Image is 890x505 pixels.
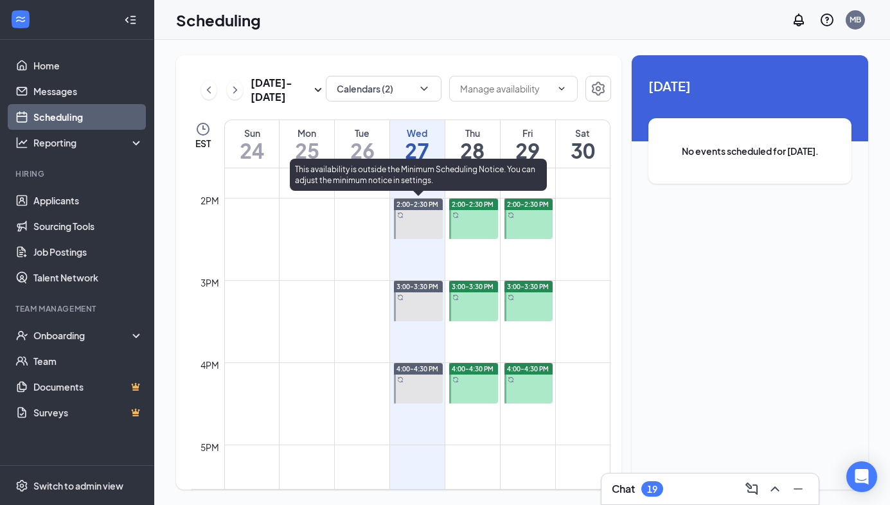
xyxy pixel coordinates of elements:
[452,212,459,218] svg: Sync
[612,482,635,496] h3: Chat
[335,139,389,161] h1: 26
[124,13,137,26] svg: Collapse
[501,139,555,161] h1: 29
[445,120,500,168] a: August 28, 2025
[508,377,514,383] svg: Sync
[225,120,279,168] a: August 24, 2025
[507,282,549,291] span: 3:00-3:30 PM
[445,127,500,139] div: Thu
[33,400,143,425] a: SurveysCrown
[452,282,494,291] span: 3:00-3:30 PM
[396,364,438,373] span: 4:00-4:30 PM
[396,282,438,291] span: 3:00-3:30 PM
[33,329,132,342] div: Onboarding
[15,479,28,492] svg: Settings
[201,80,217,100] button: ChevronLeft
[15,329,28,342] svg: UserCheck
[33,348,143,374] a: Team
[744,481,760,497] svg: ComposeMessage
[290,159,547,191] div: This availability is outside the Minimum Scheduling Notice. You can adjust the minimum notice in ...
[225,139,279,161] h1: 24
[33,78,143,104] a: Messages
[507,364,549,373] span: 4:00-4:30 PM
[326,76,441,102] button: Calendars (2)ChevronDown
[452,200,494,209] span: 2:00-2:30 PM
[397,294,404,301] svg: Sync
[198,358,222,372] div: 4pm
[742,479,762,499] button: ComposeMessage
[674,144,826,158] span: No events scheduled for [DATE].
[460,82,551,96] input: Manage availability
[556,139,610,161] h1: 30
[591,81,606,96] svg: Settings
[280,127,334,139] div: Mon
[176,9,261,31] h1: Scheduling
[280,139,334,161] h1: 25
[33,479,123,492] div: Switch to admin view
[33,374,143,400] a: DocumentsCrown
[788,479,808,499] button: Minimize
[508,294,514,301] svg: Sync
[33,104,143,130] a: Scheduling
[195,137,211,150] span: EST
[225,127,279,139] div: Sun
[767,481,783,497] svg: ChevronUp
[195,121,211,137] svg: Clock
[396,200,438,209] span: 2:00-2:30 PM
[280,120,334,168] a: August 25, 2025
[15,136,28,149] svg: Analysis
[585,76,611,102] button: Settings
[335,127,389,139] div: Tue
[647,484,657,495] div: 19
[556,84,567,94] svg: ChevronDown
[507,200,549,209] span: 2:00-2:30 PM
[846,461,877,492] div: Open Intercom Messenger
[648,76,851,96] span: [DATE]
[445,139,500,161] h1: 28
[418,82,431,95] svg: ChevronDown
[390,127,445,139] div: Wed
[556,120,610,168] a: August 30, 2025
[227,80,242,100] button: ChevronRight
[14,13,27,26] svg: WorkstreamLogo
[198,193,222,208] div: 2pm
[198,440,222,454] div: 5pm
[390,120,445,168] a: August 27, 2025
[452,294,459,301] svg: Sync
[229,82,242,98] svg: ChevronRight
[452,364,494,373] span: 4:00-4:30 PM
[198,276,222,290] div: 3pm
[310,82,326,98] svg: SmallChevronDown
[819,12,835,28] svg: QuestionInfo
[790,481,806,497] svg: Minimize
[556,127,610,139] div: Sat
[33,188,143,213] a: Applicants
[397,377,404,383] svg: Sync
[202,82,215,98] svg: ChevronLeft
[585,76,611,104] a: Settings
[397,212,404,218] svg: Sync
[335,120,389,168] a: August 26, 2025
[452,377,459,383] svg: Sync
[501,120,555,168] a: August 29, 2025
[33,239,143,265] a: Job Postings
[33,213,143,239] a: Sourcing Tools
[508,212,514,218] svg: Sync
[33,136,144,149] div: Reporting
[390,139,445,161] h1: 27
[791,12,806,28] svg: Notifications
[501,127,555,139] div: Fri
[765,479,785,499] button: ChevronUp
[850,14,861,25] div: MB
[251,76,310,104] h3: [DATE] - [DATE]
[33,53,143,78] a: Home
[15,168,141,179] div: Hiring
[33,265,143,290] a: Talent Network
[15,303,141,314] div: Team Management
